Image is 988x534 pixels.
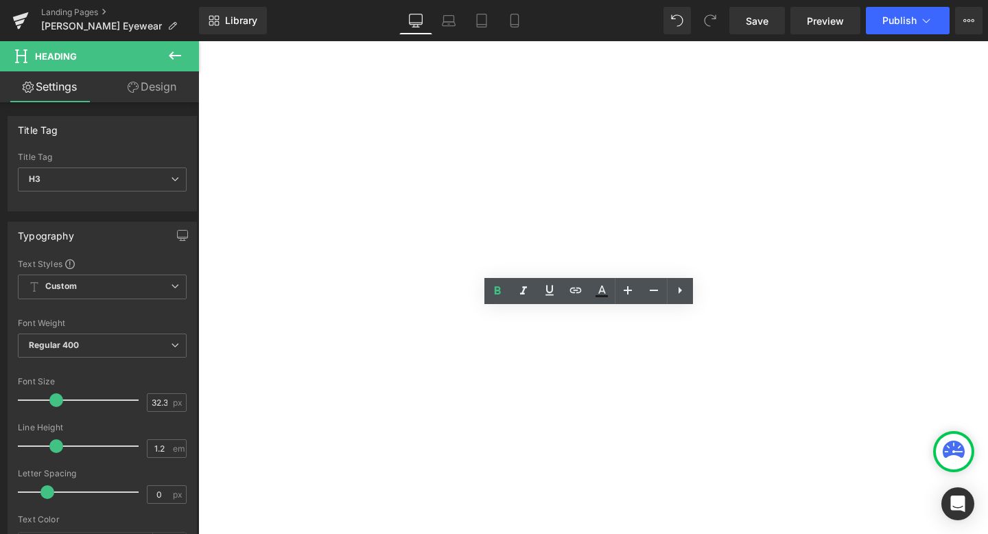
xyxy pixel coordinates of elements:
a: Mobile [498,7,531,34]
span: Preview [807,14,844,28]
div: Text Styles [18,258,187,269]
a: Laptop [432,7,465,34]
span: Heading [35,51,77,62]
span: px [173,490,185,499]
span: px [173,398,185,407]
a: Landing Pages [41,7,199,18]
button: Redo [696,7,724,34]
a: Tablet [465,7,498,34]
div: Font Size [18,377,187,386]
span: [PERSON_NAME] Eyewear [41,21,162,32]
a: Desktop [399,7,432,34]
a: Design [102,71,202,102]
div: Open Intercom Messenger [941,487,974,520]
span: em [173,444,185,453]
a: New Library [199,7,267,34]
b: H3 [29,174,40,184]
a: Preview [790,7,860,34]
div: Letter Spacing [18,469,187,478]
span: Publish [882,15,917,26]
div: Text Color [18,515,187,524]
span: Save [746,14,768,28]
div: Typography [18,222,74,242]
div: Title Tag [18,152,187,162]
b: Custom [45,281,77,292]
button: Publish [866,7,950,34]
div: Title Tag [18,117,58,136]
b: Regular 400 [29,340,80,350]
div: Font Weight [18,318,187,328]
div: Line Height [18,423,187,432]
span: Library [225,14,257,27]
button: More [955,7,983,34]
button: Undo [663,7,691,34]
